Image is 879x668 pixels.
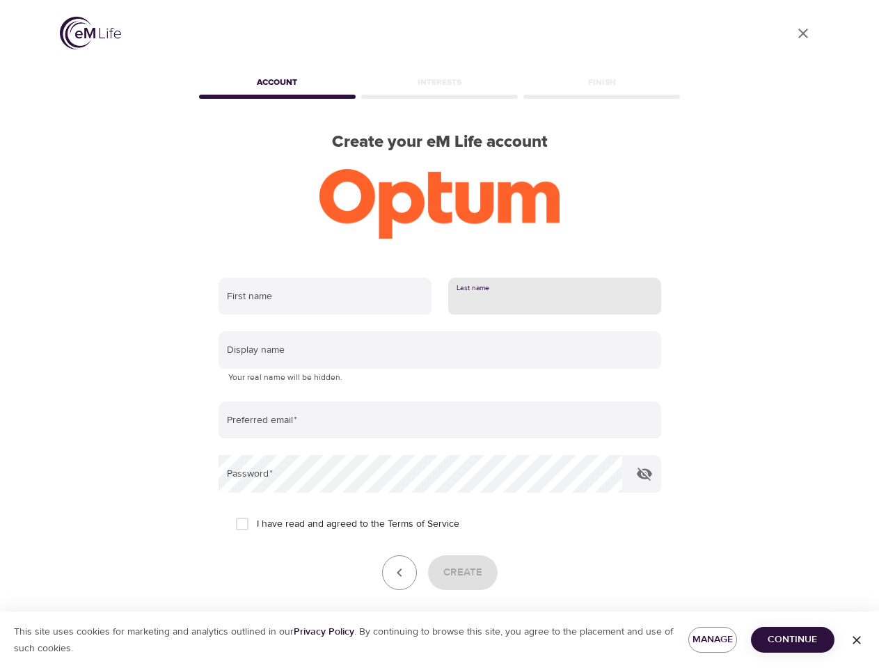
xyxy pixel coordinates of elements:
img: logo [60,17,121,49]
span: Continue [762,631,823,649]
a: close [786,17,820,50]
p: Your real name will be hidden. [228,371,651,385]
span: I have read and agreed to the [257,517,459,532]
button: Manage [688,627,737,653]
span: Manage [699,631,726,649]
a: Privacy Policy [294,626,354,638]
button: Continue [751,627,834,653]
h2: Create your eM Life account [196,132,683,152]
a: Terms of Service [388,517,459,532]
img: Optum-logo-ora-RGB.png [319,169,560,239]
